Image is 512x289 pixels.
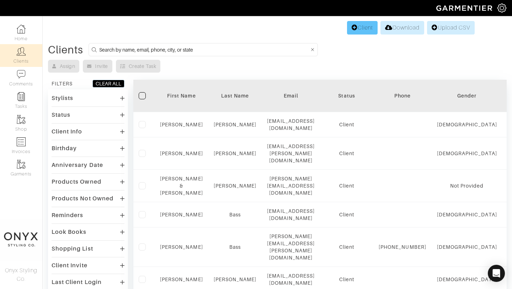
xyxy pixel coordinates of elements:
div: [EMAIL_ADDRESS][DOMAIN_NAME] [267,207,315,222]
th: Toggle SortBy [432,80,502,112]
a: [PERSON_NAME] [160,277,203,282]
span: Onyx Styling Co. [5,267,38,282]
a: [PERSON_NAME] [160,212,203,217]
div: Client [325,121,368,128]
div: Reminders [52,212,83,219]
a: [PERSON_NAME] [160,122,203,127]
input: Search by name, email, phone, city, or state [99,45,309,54]
div: Look Books [52,228,87,236]
div: [DEMOGRAPHIC_DATA] [437,150,497,157]
div: Shopping List [52,245,93,252]
div: Client Invite [52,262,87,269]
a: [PERSON_NAME] [214,277,257,282]
a: [PERSON_NAME] [214,151,257,156]
div: Stylists [52,95,73,102]
div: [DEMOGRAPHIC_DATA] [437,276,497,283]
div: Client [325,182,368,189]
th: Toggle SortBy [155,80,208,112]
div: Last Name [214,92,257,99]
img: clients-icon-6bae9207a08558b7cb47a8932f037763ab4055f8c8b6bfacd5dc20c3e0201464.png [17,47,26,56]
div: Client [325,211,368,218]
button: CLEAR ALL [92,80,124,88]
div: CLEAR ALL [96,80,121,87]
div: [PERSON_NAME][EMAIL_ADDRESS][PERSON_NAME][DOMAIN_NAME] [267,233,315,261]
div: [EMAIL_ADDRESS][PERSON_NAME][DOMAIN_NAME] [267,143,315,164]
a: [PERSON_NAME] [214,183,257,189]
div: Status [52,111,70,119]
div: [DEMOGRAPHIC_DATA] [437,121,497,128]
a: [PERSON_NAME] [160,151,203,156]
a: [PERSON_NAME] [160,244,203,250]
div: Client [325,150,368,157]
a: [PERSON_NAME] & [PERSON_NAME] [160,176,203,196]
img: comment-icon-a0a6a9ef722e966f86d9cbdc48e553b5cf19dbc54f86b18d962a5391bc8f6eb6.png [17,70,26,79]
th: Toggle SortBy [208,80,262,112]
div: Anniversary Date [52,162,103,169]
th: Toggle SortBy [320,80,373,112]
div: Gender [437,92,497,99]
div: Client [325,276,368,283]
a: Download [380,21,424,35]
div: Last Client Login [52,279,102,286]
div: [PHONE_NUMBER] [379,243,426,251]
img: reminder-icon-8004d30b9f0a5d33ae49ab947aed9ed385cf756f9e5892f1edd6e32f2345188e.png [17,92,26,101]
div: Not Provided [437,182,497,189]
div: [EMAIL_ADDRESS][DOMAIN_NAME] [267,272,315,287]
div: Products Owned [52,178,101,185]
div: Clients [48,46,83,53]
a: Client [347,21,378,35]
a: Bass [229,244,241,250]
div: Status [325,92,368,99]
img: garments-icon-b7da505a4dc4fd61783c78ac3ca0ef83fa9d6f193b1c9dc38574b1d14d53ca28.png [17,115,26,124]
div: [PERSON_NAME][EMAIL_ADDRESS][DOMAIN_NAME] [267,175,315,196]
div: First Name [160,92,203,99]
img: garments-icon-b7da505a4dc4fd61783c78ac3ca0ef83fa9d6f193b1c9dc38574b1d14d53ca28.png [17,160,26,169]
div: Email [267,92,315,99]
div: Client Info [52,128,82,135]
a: Bass [229,212,241,217]
img: orders-icon-0abe47150d42831381b5fb84f609e132dff9fe21cb692f30cb5eec754e2cba89.png [17,137,26,146]
img: garmentier-logo-header-white-b43fb05a5012e4ada735d5af1a66efaba907eab6374d6393d1fbf88cb4ef424d.png [433,2,497,14]
div: Open Intercom Messenger [488,265,505,282]
a: [PERSON_NAME] [214,122,257,127]
a: Upload CSV [427,21,475,35]
div: [DEMOGRAPHIC_DATA] [437,243,497,251]
div: Birthday [52,145,77,152]
div: FILTERS [52,80,73,87]
div: Client [325,243,368,251]
div: Phone [379,92,426,99]
img: gear-icon-white-bd11855cb880d31180b6d7d6211b90ccbf57a29d726f0c71d8c61bd08dd39cc2.png [497,4,506,12]
div: [EMAIL_ADDRESS][DOMAIN_NAME] [267,117,315,132]
div: [DEMOGRAPHIC_DATA] [437,211,497,218]
img: dashboard-icon-dbcd8f5a0b271acd01030246c82b418ddd0df26cd7fceb0bd07c9910d44c42f6.png [17,25,26,33]
div: Products Not Owned [52,195,113,202]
